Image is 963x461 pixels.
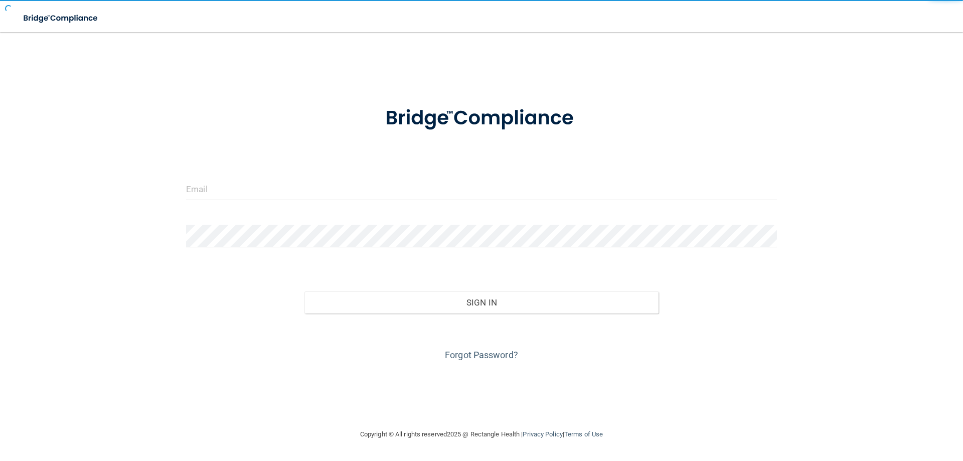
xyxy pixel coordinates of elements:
img: bridge_compliance_login_screen.278c3ca4.svg [365,92,598,144]
a: Terms of Use [564,430,603,438]
img: bridge_compliance_login_screen.278c3ca4.svg [15,8,107,29]
button: Sign In [304,291,659,314]
div: Copyright © All rights reserved 2025 @ Rectangle Health | | [298,418,665,450]
input: Email [186,178,777,200]
a: Privacy Policy [523,430,562,438]
a: Forgot Password? [445,350,518,360]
